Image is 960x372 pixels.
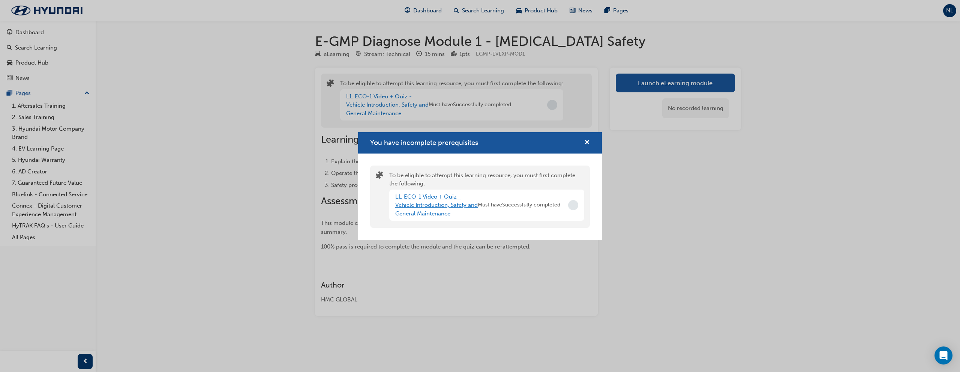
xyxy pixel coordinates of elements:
[478,201,560,209] span: Must have Successfully completed
[358,132,602,240] div: You have incomplete prerequisites
[584,138,590,148] button: cross-icon
[584,140,590,146] span: cross-icon
[568,200,578,210] span: Incomplete
[395,193,478,217] a: L1. ECO-1 Video + Quiz - Vehicle Introduction, Safety and General Maintenance
[370,139,478,147] span: You have incomplete prerequisites
[389,171,584,223] div: To be eligible to attempt this learning resource, you must first complete the following:
[934,346,952,364] div: Open Intercom Messenger
[376,172,383,181] span: puzzle-icon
